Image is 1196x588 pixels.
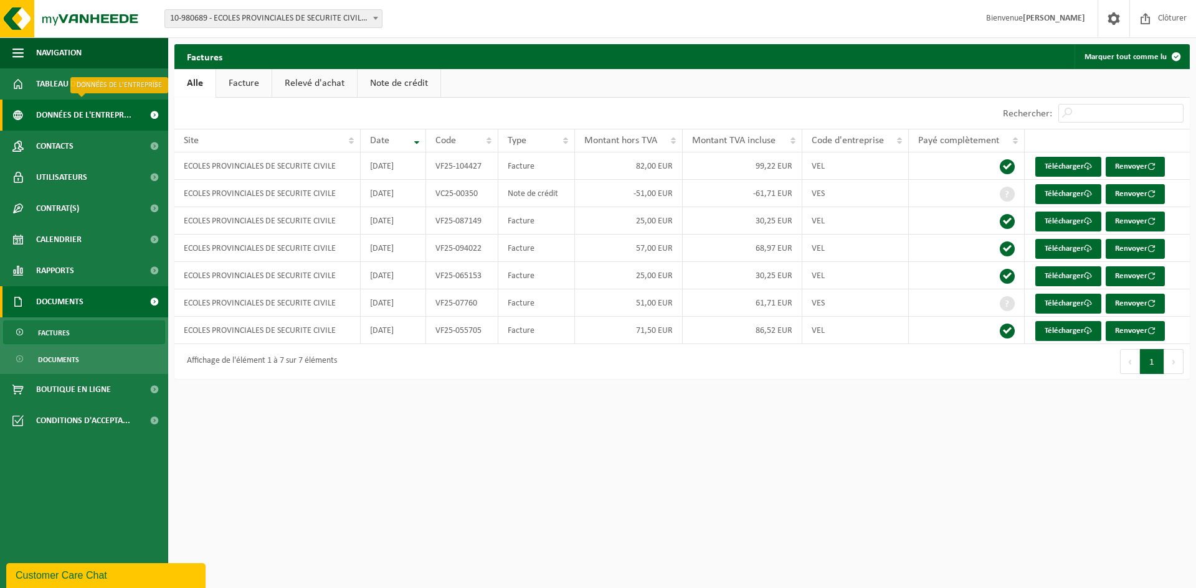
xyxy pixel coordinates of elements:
td: VEL [802,317,909,344]
td: 30,25 EUR [683,262,802,289]
td: VEL [802,235,909,262]
td: VF25-065153 [426,262,498,289]
td: VF25-104427 [426,152,498,180]
td: 30,25 EUR [683,207,802,235]
iframe: chat widget [6,561,208,588]
td: Facture [498,262,575,289]
td: 25,00 EUR [575,262,683,289]
td: VF25-087149 [426,207,498,235]
td: -51,00 EUR [575,180,683,207]
td: [DATE] [361,152,426,180]
a: Documents [3,347,165,371]
td: 86,52 EUR [683,317,802,344]
a: Factures [3,320,165,344]
button: Renvoyer [1106,184,1165,204]
td: 71,50 EUR [575,317,683,344]
button: Renvoyer [1106,294,1165,314]
span: Navigation [36,37,82,68]
td: -61,71 EUR [683,180,802,207]
td: [DATE] [361,317,426,344]
strong: [PERSON_NAME] [1023,14,1085,23]
span: Contacts [36,131,74,162]
button: Renvoyer [1106,266,1165,286]
td: ECOLES PROVINCIALES DE SECURITE CIVILE [174,317,361,344]
td: Facture [498,235,575,262]
a: Télécharger [1035,184,1101,204]
span: Documents [36,286,83,317]
a: Télécharger [1035,212,1101,231]
span: Code d'entreprise [812,136,884,146]
td: ECOLES PROVINCIALES DE SECURITE CIVILE [174,262,361,289]
a: Relevé d'achat [272,69,357,98]
span: Utilisateurs [36,162,87,193]
button: Renvoyer [1106,239,1165,259]
td: VF25-07760 [426,289,498,317]
a: Télécharger [1035,239,1101,259]
td: [DATE] [361,289,426,317]
td: VF25-094022 [426,235,498,262]
span: Site [184,136,199,146]
span: Type [508,136,526,146]
a: Note de crédit [358,69,440,98]
span: Tableau de bord [36,68,103,100]
label: Rechercher: [1003,109,1052,119]
td: [DATE] [361,262,426,289]
span: Montant TVA incluse [692,136,776,146]
span: Code [435,136,456,146]
button: Previous [1120,349,1140,374]
td: ECOLES PROVINCIALES DE SECURITE CIVILE [174,235,361,262]
td: ECOLES PROVINCIALES DE SECURITE CIVILE [174,152,361,180]
td: [DATE] [361,180,426,207]
td: ECOLES PROVINCIALES DE SECURITE CIVILE [174,207,361,235]
td: VC25-00350 [426,180,498,207]
td: Facture [498,317,575,344]
td: 82,00 EUR [575,152,683,180]
td: [DATE] [361,235,426,262]
td: VEL [802,152,909,180]
td: 99,22 EUR [683,152,802,180]
td: Facture [498,152,575,180]
span: Montant hors TVA [584,136,657,146]
a: Télécharger [1035,294,1101,314]
td: 25,00 EUR [575,207,683,235]
button: Renvoyer [1106,157,1165,177]
a: Télécharger [1035,266,1101,286]
td: ECOLES PROVINCIALES DE SECURITE CIVILE [174,180,361,207]
span: Conditions d'accepta... [36,405,130,436]
button: 1 [1140,349,1164,374]
td: 61,71 EUR [683,289,802,317]
div: Affichage de l'élément 1 à 7 sur 7 éléments [181,350,337,373]
a: Alle [174,69,216,98]
span: Factures [38,321,70,345]
span: Contrat(s) [36,193,79,224]
td: 68,97 EUR [683,235,802,262]
td: VEL [802,207,909,235]
td: [DATE] [361,207,426,235]
td: VES [802,289,909,317]
td: VES [802,180,909,207]
button: Renvoyer [1106,212,1165,231]
button: Next [1164,349,1184,374]
td: VEL [802,262,909,289]
td: 51,00 EUR [575,289,683,317]
span: 10-980689 - ECOLES PROVINCIALES DE SECURITE CIVILE - NAMUR [165,10,382,27]
td: 57,00 EUR [575,235,683,262]
span: Données de l'entrepr... [36,100,131,131]
span: Payé complètement [918,136,999,146]
h2: Factures [174,44,235,68]
button: Marquer tout comme lu [1075,44,1189,69]
td: Facture [498,207,575,235]
td: Facture [498,289,575,317]
span: Date [370,136,389,146]
a: Télécharger [1035,321,1101,341]
span: Rapports [36,255,74,286]
span: 10-980689 - ECOLES PROVINCIALES DE SECURITE CIVILE - NAMUR [164,9,382,28]
span: Boutique en ligne [36,374,111,405]
span: Calendrier [36,224,82,255]
a: Facture [216,69,272,98]
a: Télécharger [1035,157,1101,177]
td: VF25-055705 [426,317,498,344]
span: Documents [38,348,79,371]
td: ECOLES PROVINCIALES DE SECURITE CIVILE [174,289,361,317]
